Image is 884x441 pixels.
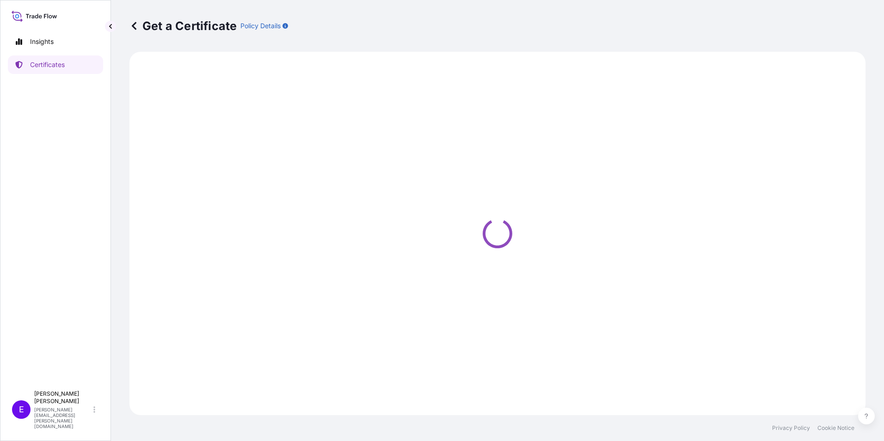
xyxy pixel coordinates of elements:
a: Insights [8,32,103,51]
p: [PERSON_NAME][EMAIL_ADDRESS][PERSON_NAME][DOMAIN_NAME] [34,407,92,429]
p: Policy Details [240,21,281,31]
a: Certificates [8,55,103,74]
span: E [19,405,24,414]
p: Insights [30,37,54,46]
a: Privacy Policy [772,424,810,432]
div: Loading [135,57,860,410]
a: Cookie Notice [817,424,854,432]
p: Certificates [30,60,65,69]
p: [PERSON_NAME] [PERSON_NAME] [34,390,92,405]
p: Get a Certificate [129,18,237,33]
